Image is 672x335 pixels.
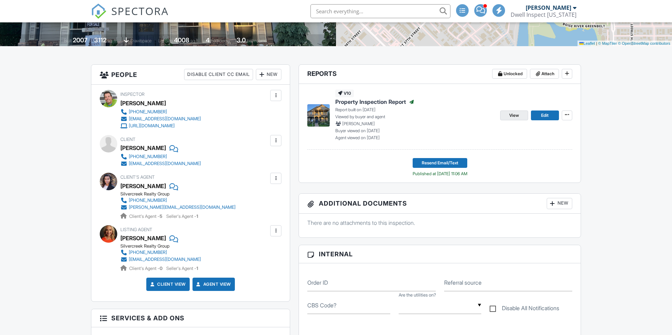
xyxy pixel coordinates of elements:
a: Agent View [195,281,231,288]
span: sq. ft. [107,38,117,43]
span: Client [120,137,135,142]
strong: 5 [160,214,162,219]
div: Silvercreek Realty Group [120,191,241,197]
div: [PERSON_NAME][EMAIL_ADDRESS][DOMAIN_NAME] [129,205,236,210]
label: Referral source [444,279,482,286]
span: Client's Agent - [129,266,163,271]
span: Inspector [120,92,145,97]
a: [EMAIL_ADDRESS][DOMAIN_NAME] [120,115,201,122]
div: Silvercreek Realty Group [120,243,206,249]
img: The Best Home Inspection Software - Spectora [91,3,106,19]
span: Seller's Agent - [166,266,198,271]
input: Search everything... [310,4,450,18]
span: Seller's Agent - [166,214,198,219]
span: Listing Agent [120,227,152,232]
span: | [596,41,597,45]
span: bedrooms [211,38,230,43]
span: Built [64,38,72,43]
span: Client's Agent - [129,214,163,219]
label: CBS Code? [307,301,336,309]
a: [EMAIL_ADDRESS][DOMAIN_NAME] [120,160,201,167]
strong: 0 [160,266,162,271]
div: [PHONE_NUMBER] [129,154,167,159]
div: [URL][DOMAIN_NAME] [129,123,175,129]
label: Are the utilities on? [399,292,436,298]
div: New [547,198,572,209]
div: Dwell Inspect Idaho [511,11,576,18]
strong: 1 [196,214,198,219]
h3: People [91,65,290,85]
label: Disable All Notifications [490,305,559,314]
span: Client's Agent [120,174,155,180]
h3: Internal [299,245,581,263]
div: 2007 [73,36,87,44]
div: [PHONE_NUMBER] [129,109,167,115]
a: Client View [149,281,186,288]
a: [PHONE_NUMBER] [120,197,236,204]
span: sq.ft. [190,38,199,43]
a: [PHONE_NUMBER] [120,153,201,160]
a: [PHONE_NUMBER] [120,249,201,256]
a: [PERSON_NAME][EMAIL_ADDRESS][DOMAIN_NAME] [120,204,236,211]
a: [URL][DOMAIN_NAME] [120,122,201,129]
p: There are no attachments to this inspection. [307,219,572,227]
a: Leaflet [579,41,595,45]
a: [PERSON_NAME] [120,181,166,191]
div: 4008 [174,36,189,44]
strong: 1 [196,266,198,271]
span: Lot Size [158,38,173,43]
h3: Additional Documents [299,194,581,214]
div: 4 [206,36,210,44]
div: [EMAIL_ADDRESS][DOMAIN_NAME] [129,116,201,122]
div: [PERSON_NAME] [526,4,571,11]
div: [EMAIL_ADDRESS][DOMAIN_NAME] [129,161,201,166]
a: SPECTORA [91,9,169,24]
h3: Services & Add ons [91,309,290,327]
span: SPECTORA [111,3,169,18]
input: CBS Code? [307,297,390,314]
a: [PHONE_NUMBER] [120,108,201,115]
a: [PERSON_NAME] [120,233,166,243]
div: 3.0 [237,36,246,44]
a: [EMAIL_ADDRESS][DOMAIN_NAME] [120,256,201,263]
div: [PHONE_NUMBER] [129,198,167,203]
div: 3112 [94,36,106,44]
div: [PERSON_NAME] [120,98,166,108]
div: Disable Client CC Email [184,69,253,80]
div: [PERSON_NAME] [120,143,166,153]
div: New [256,69,281,80]
div: [EMAIL_ADDRESS][DOMAIN_NAME] [129,257,201,262]
label: Order ID [307,279,328,286]
div: [PHONE_NUMBER] [129,250,167,255]
a: © OpenStreetMap contributors [618,41,670,45]
span: crawlspace [130,38,152,43]
span: bathrooms [247,38,267,43]
a: © MapTiler [598,41,617,45]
